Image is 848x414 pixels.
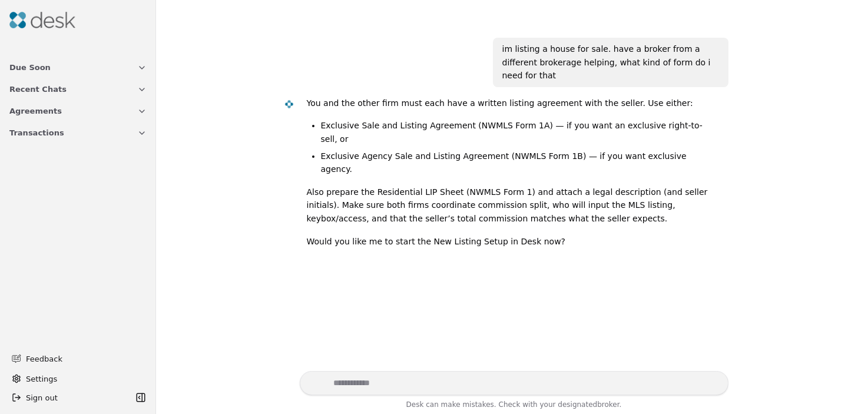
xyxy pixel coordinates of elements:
span: Sign out [26,392,58,404]
span: Feedback [26,353,140,365]
button: Agreements [2,100,154,122]
button: Sign out [7,388,132,407]
div: Desk can make mistakes. Check with your broker. [300,399,728,414]
button: Due Soon [2,57,154,78]
li: Exclusive Agency Sale and Listing Agreement (NWMLS Form 1B) — if you want exclusive agency. [321,150,719,176]
button: Transactions [2,122,154,144]
img: Desk [9,12,75,28]
p: Also prepare the Residential LIP Sheet (NWMLS Form 1) and attach a legal description (and seller ... [307,186,719,226]
span: Due Soon [9,61,51,74]
span: Agreements [9,105,62,117]
span: Recent Chats [9,83,67,95]
button: Recent Chats [2,78,154,100]
button: Feedback [5,348,147,369]
p: Would you like me to start the New Listing Setup in Desk now? [307,235,719,249]
button: Settings [7,369,149,388]
img: Desk [284,99,294,109]
p: You and the other firm must each have a written listing agreement with the seller. Use either: [307,97,719,110]
span: designated [558,400,597,409]
span: Settings [26,373,57,385]
textarea: Write your prompt here [300,371,728,395]
li: Exclusive Sale and Listing Agreement (NWMLS Form 1A) — if you want an exclusive right-to-sell, or [321,119,719,145]
span: Transactions [9,127,64,139]
div: im listing a house for sale. have a broker from a different brokerage helping, what kind of form ... [502,42,719,82]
